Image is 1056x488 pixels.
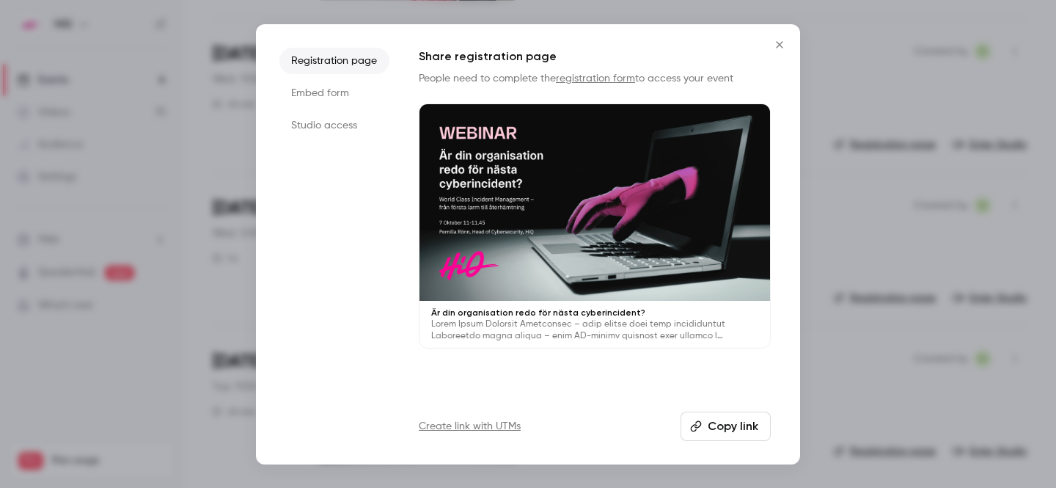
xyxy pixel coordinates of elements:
h1: Share registration page [419,48,771,65]
li: Studio access [279,112,389,139]
button: Close [765,30,794,59]
a: Är din organisation redo för nästa cyberincident?Lorem Ipsum Dolorsit Ametconsec – adip elitse do... [419,103,771,349]
p: Är din organisation redo för nästa cyberincident? [431,307,758,318]
p: Lorem Ipsum Dolorsit Ametconsec – adip elitse doei temp incididuntut Laboreetdo magna aliqua – en... [431,318,758,342]
button: Copy link [681,412,771,441]
li: Registration page [279,48,389,74]
a: Create link with UTMs [419,419,521,434]
li: Embed form [279,80,389,106]
p: People need to complete the to access your event [419,71,771,86]
a: registration form [556,73,635,84]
